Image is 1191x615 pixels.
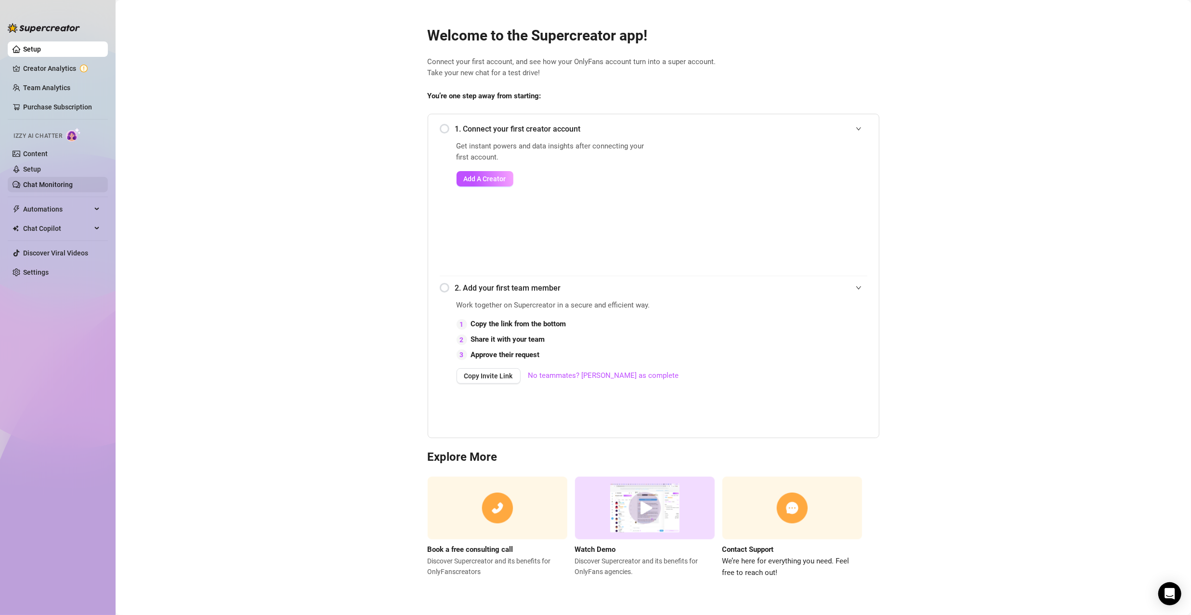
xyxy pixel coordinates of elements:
strong: Copy the link from the bottom [471,320,566,328]
a: Creator Analytics exclamation-circle [23,61,100,76]
button: Copy Invite Link [457,368,521,384]
span: Discover Supercreator and its benefits for OnlyFans agencies. [575,556,715,577]
img: Chat Copilot [13,225,19,232]
strong: You’re one step away from starting: [428,92,541,100]
span: thunderbolt [13,205,20,213]
span: Copy Invite Link [464,372,513,380]
div: 1. Connect your first creator account [440,117,867,141]
strong: Approve their request [471,350,540,359]
a: Chat Monitoring [23,181,73,188]
span: expanded [856,126,862,132]
img: contact support [722,477,862,540]
iframe: Adding Team Members [703,300,896,423]
img: logo-BBDzfeDw.svg [8,23,80,33]
span: Chat Copilot [23,221,92,236]
span: 2. Add your first team member [455,282,867,294]
span: We’re here for everything you need. Feel free to reach out! [722,556,862,578]
a: Setup [23,165,41,173]
span: 1. Connect your first creator account [455,123,867,135]
strong: Watch Demo [575,545,616,554]
a: Book a free consulting callDiscover Supercreator and its benefits for OnlyFanscreators [428,477,567,578]
a: Add A Creator [457,171,651,187]
img: supercreator demo [575,477,715,540]
h3: Explore More [428,450,879,465]
a: Setup [23,45,41,53]
span: Automations [23,201,92,217]
a: Watch DemoDiscover Supercreator and its benefits for OnlyFans agencies. [575,477,715,578]
img: AI Chatter [66,128,81,142]
strong: Book a free consulting call [428,545,513,554]
span: Discover Supercreator and its benefits for OnlyFans creators [428,556,567,577]
a: Team Analytics [23,84,70,92]
a: No teammates? [PERSON_NAME] as complete [528,370,679,382]
div: 3 [457,349,467,360]
h2: Welcome to the Supercreator app! [428,27,879,45]
span: Get instant powers and data insights after connecting your first account. [457,141,651,163]
strong: Share it with your team [471,335,545,344]
a: Settings [23,268,49,276]
strong: Contact Support [722,545,774,554]
a: Content [23,150,48,158]
iframe: Add Creators [675,141,867,264]
span: Work together on Supercreator in a secure and efficient way. [457,300,679,311]
span: Izzy AI Chatter [13,132,62,141]
img: consulting call [428,477,567,540]
span: Add A Creator [464,175,506,183]
span: Connect your first account, and see how your OnlyFans account turn into a super account. Take you... [428,56,879,79]
div: 1 [457,319,467,330]
button: Add A Creator [457,171,513,187]
div: Open Intercom Messenger [1158,582,1181,605]
div: 2. Add your first team member [440,276,867,300]
a: Purchase Subscription [23,99,100,115]
div: 2 [457,334,467,345]
a: Discover Viral Videos [23,249,88,257]
span: expanded [856,285,862,291]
